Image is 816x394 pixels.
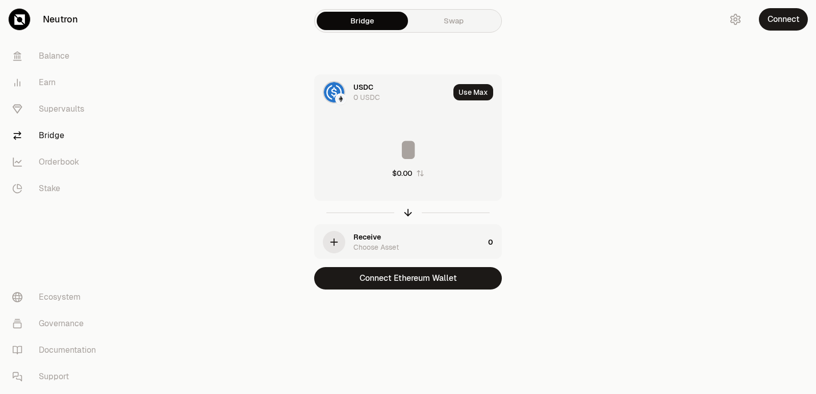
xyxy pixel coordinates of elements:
a: Support [4,363,110,390]
a: Earn [4,69,110,96]
img: Ethereum Logo [336,94,345,103]
div: 0 USDC [353,92,380,102]
a: Orderbook [4,149,110,175]
a: Supervaults [4,96,110,122]
div: 0 [488,225,501,259]
img: USDC Logo [324,82,344,102]
button: ReceiveChoose Asset0 [315,225,501,259]
div: USDC LogoEthereum LogoUSDC0 USDC [315,75,449,110]
button: Connect [759,8,808,31]
a: Balance [4,43,110,69]
a: Governance [4,310,110,337]
button: Connect Ethereum Wallet [314,267,502,290]
div: $0.00 [392,168,412,178]
div: Choose Asset [353,242,399,252]
a: Swap [408,12,499,30]
button: $0.00 [392,168,424,178]
a: Bridge [317,12,408,30]
div: USDC [353,82,373,92]
div: Receive [353,232,381,242]
a: Ecosystem [4,284,110,310]
a: Documentation [4,337,110,363]
div: ReceiveChoose Asset [315,225,484,259]
a: Stake [4,175,110,202]
button: Use Max [453,84,493,100]
a: Bridge [4,122,110,149]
